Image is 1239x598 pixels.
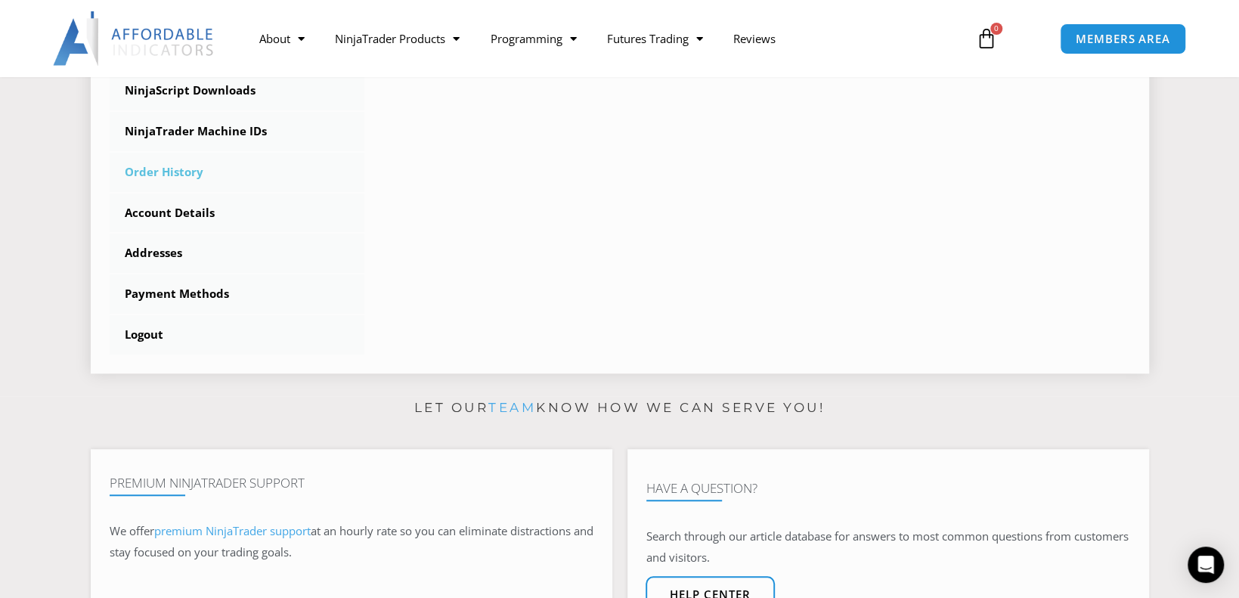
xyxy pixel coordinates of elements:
[646,481,1130,496] h4: Have A Question?
[320,21,475,56] a: NinjaTrader Products
[110,153,365,192] a: Order History
[110,194,365,233] a: Account Details
[1076,33,1170,45] span: MEMBERS AREA
[110,476,593,491] h4: Premium NinjaTrader Support
[154,523,311,538] a: premium NinjaTrader support
[110,274,365,314] a: Payment Methods
[110,234,365,273] a: Addresses
[53,11,215,66] img: LogoAI | Affordable Indicators – NinjaTrader
[244,21,320,56] a: About
[990,23,1002,35] span: 0
[953,17,1020,60] a: 0
[475,21,591,56] a: Programming
[591,21,717,56] a: Futures Trading
[110,315,365,355] a: Logout
[110,71,365,110] a: NinjaScript Downloads
[110,523,154,538] span: We offer
[1188,547,1224,583] div: Open Intercom Messenger
[1060,23,1186,54] a: MEMBERS AREA
[244,21,958,56] nav: Menu
[91,396,1149,420] p: Let our know how we can serve you!
[717,21,790,56] a: Reviews
[488,400,536,415] a: team
[646,526,1130,569] p: Search through our article database for answers to most common questions from customers and visit...
[110,523,593,559] span: at an hourly rate so you can eliminate distractions and stay focused on your trading goals.
[110,112,365,151] a: NinjaTrader Machine IDs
